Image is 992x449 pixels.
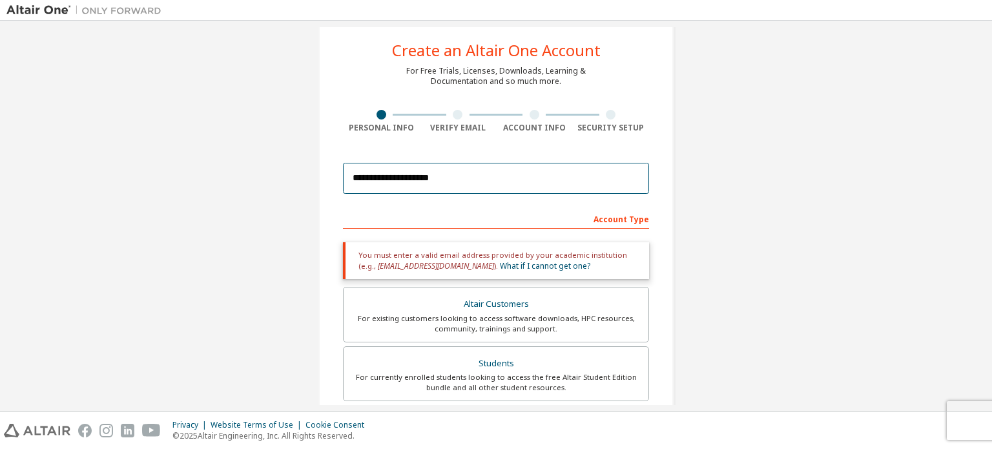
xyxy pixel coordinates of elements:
[496,123,573,133] div: Account Info
[4,424,70,437] img: altair_logo.svg
[172,430,372,441] p: © 2025 Altair Engineering, Inc. All Rights Reserved.
[211,420,305,430] div: Website Terms of Use
[343,242,649,279] div: You must enter a valid email address provided by your academic institution (e.g., ).
[351,313,641,334] div: For existing customers looking to access software downloads, HPC resources, community, trainings ...
[351,295,641,313] div: Altair Customers
[500,260,590,271] a: What if I cannot get one?
[99,424,113,437] img: instagram.svg
[121,424,134,437] img: linkedin.svg
[351,355,641,373] div: Students
[420,123,497,133] div: Verify Email
[78,424,92,437] img: facebook.svg
[573,123,650,133] div: Security Setup
[343,123,420,133] div: Personal Info
[392,43,601,58] div: Create an Altair One Account
[305,420,372,430] div: Cookie Consent
[378,260,494,271] span: [EMAIL_ADDRESS][DOMAIN_NAME]
[142,424,161,437] img: youtube.svg
[406,66,586,87] div: For Free Trials, Licenses, Downloads, Learning & Documentation and so much more.
[343,208,649,229] div: Account Type
[6,4,168,17] img: Altair One
[172,420,211,430] div: Privacy
[351,372,641,393] div: For currently enrolled students looking to access the free Altair Student Edition bundle and all ...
